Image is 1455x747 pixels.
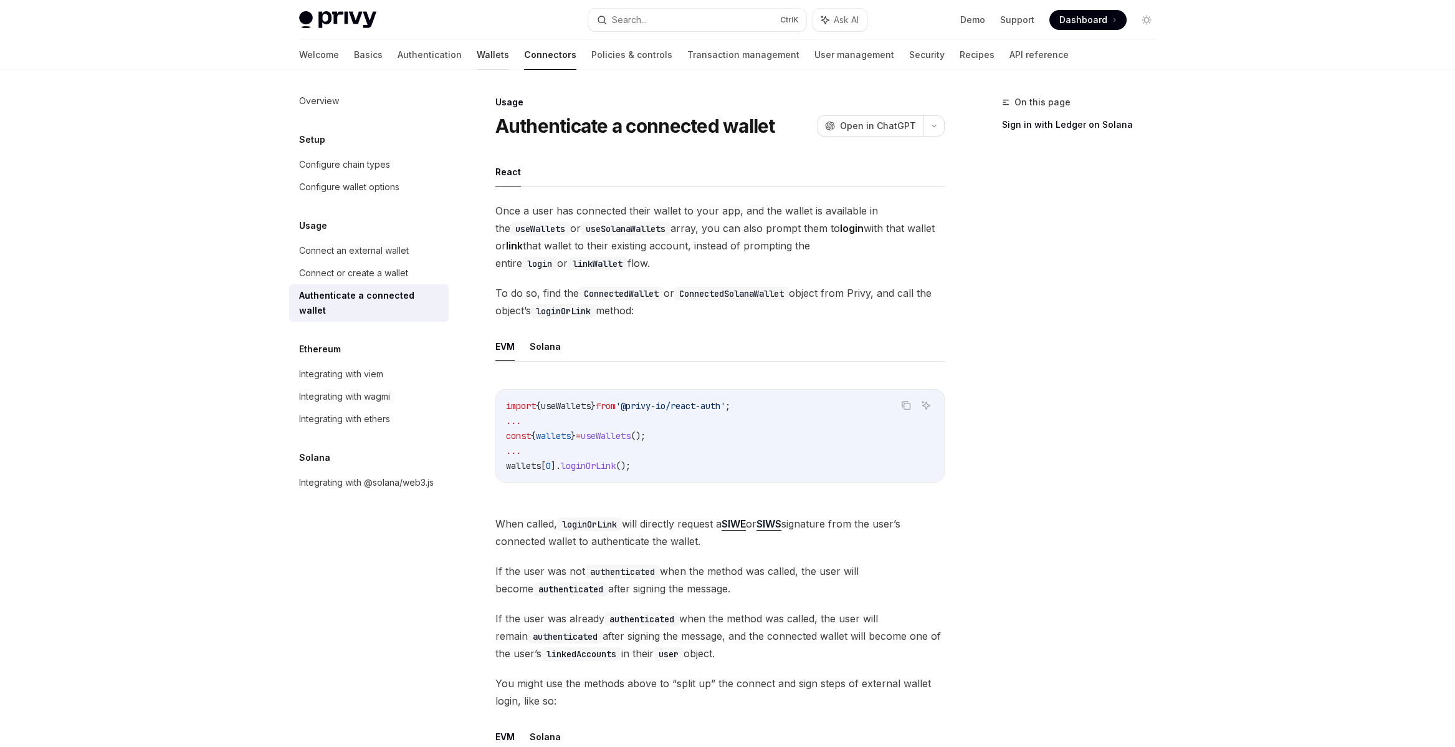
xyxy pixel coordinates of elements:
[840,222,864,234] strong: login
[533,582,608,596] code: authenticated
[289,363,449,385] a: Integrating with viem
[506,415,521,427] span: ...
[289,176,449,198] a: Configure wallet options
[581,430,631,441] span: useWallets
[506,400,536,412] span: import
[1049,10,1127,30] a: Dashboard
[506,239,523,252] strong: link
[506,445,521,456] span: ...
[495,96,945,108] div: Usage
[561,460,616,471] span: loginOrLink
[495,284,945,319] span: To do so, find the or object from Privy, and call the object’s method:
[756,518,781,531] a: SIWS
[495,157,521,186] button: React
[840,120,916,132] span: Open in ChatGPT
[780,15,799,25] span: Ctrl K
[536,430,571,441] span: wallets
[289,284,449,322] a: Authenticate a connected wallet
[674,287,789,301] code: ConnectedSolanaWallet
[960,14,985,26] a: Demo
[571,430,576,441] span: }
[506,460,541,471] span: wallets
[557,518,622,531] code: loginOrLink
[299,218,327,233] h5: Usage
[299,266,408,281] div: Connect or create a wallet
[531,430,536,441] span: {
[299,243,409,258] div: Connect an external wallet
[289,153,449,176] a: Configure chain types
[591,400,596,412] span: }
[654,647,684,661] code: user
[568,257,627,271] code: linkWallet
[546,460,551,471] span: 0
[289,385,449,408] a: Integrating with wagmi
[722,518,746,531] a: SIWE
[299,367,383,382] div: Integrating with viem
[918,397,934,413] button: Ask AI
[591,40,672,70] a: Policies & controls
[551,460,561,471] span: ].
[299,180,399,195] div: Configure wallet options
[289,90,449,112] a: Overview
[495,562,945,597] span: If the user was not when the method was called, the user will become after signing the message.
[1137,10,1157,30] button: Toggle dark mode
[813,9,867,31] button: Ask AI
[299,94,339,108] div: Overview
[495,610,945,662] span: If the user was already when the method was called, the user will remain after signing the messag...
[495,675,945,710] span: You might use the methods above to “split up” the connect and sign steps of external wallet login...
[506,430,531,441] span: const
[834,14,859,26] span: Ask AI
[299,157,390,172] div: Configure chain types
[687,40,799,70] a: Transaction management
[299,288,441,318] div: Authenticate a connected wallet
[495,202,945,272] span: Once a user has connected their wallet to your app, and the wallet is available in the or array, ...
[585,565,660,579] code: authenticated
[541,400,591,412] span: useWallets
[398,40,462,70] a: Authentication
[588,9,806,31] button: Search...CtrlK
[1014,95,1071,110] span: On this page
[541,460,546,471] span: [
[299,132,325,147] h5: Setup
[289,262,449,284] a: Connect or create a wallet
[299,475,434,490] div: Integrating with @solana/web3.js
[596,400,616,412] span: from
[530,332,561,361] button: Solana
[299,412,390,427] div: Integrating with ethers
[299,11,376,29] img: light logo
[612,12,647,27] div: Search...
[536,400,541,412] span: {
[477,40,509,70] a: Wallets
[579,287,664,301] code: ConnectedWallet
[299,389,390,404] div: Integrating with wagmi
[522,257,557,271] code: login
[1000,14,1034,26] a: Support
[289,408,449,430] a: Integrating with ethers
[289,239,449,262] a: Connect an external wallet
[576,430,581,441] span: =
[299,450,330,465] h5: Solana
[528,630,603,643] code: authenticated
[898,397,914,413] button: Copy the contents from the code block
[289,471,449,494] a: Integrating with @solana/web3.js
[960,40,995,70] a: Recipes
[524,40,576,70] a: Connectors
[814,40,894,70] a: User management
[495,332,515,361] button: EVM
[1009,40,1069,70] a: API reference
[1002,115,1166,135] a: Sign in with Ledger on Solana
[909,40,945,70] a: Security
[510,222,570,236] code: useWallets
[495,115,775,137] h1: Authenticate a connected wallet
[581,222,670,236] code: useSolanaWallets
[1059,14,1107,26] span: Dashboard
[354,40,383,70] a: Basics
[541,647,621,661] code: linkedAccounts
[604,612,679,626] code: authenticated
[495,515,945,550] span: When called, will directly request a or signature from the user’s connected wallet to authenticat...
[299,40,339,70] a: Welcome
[616,460,631,471] span: ();
[299,342,341,357] h5: Ethereum
[725,400,730,412] span: ;
[616,400,725,412] span: '@privy-io/react-auth'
